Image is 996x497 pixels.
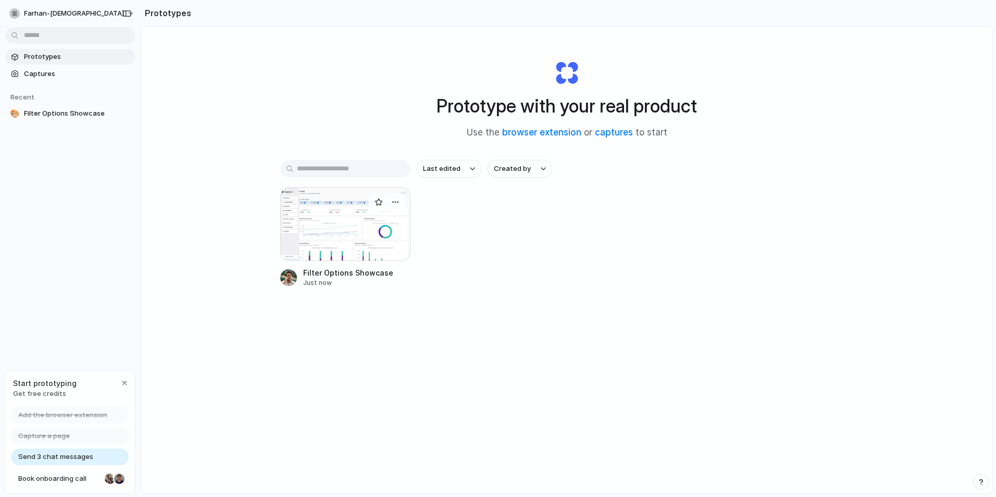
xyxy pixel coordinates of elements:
span: Recent [10,93,34,101]
span: Get free credits [13,389,77,399]
a: Book onboarding call [11,470,129,487]
span: Add the browser extension [18,410,107,420]
span: Last edited [423,164,460,174]
a: Prototypes [5,49,135,65]
span: Start prototyping [13,378,77,389]
h2: Prototypes [141,7,191,19]
div: Filter Options Showcase [303,267,393,278]
a: Captures [5,66,135,82]
button: Created by [488,160,552,178]
span: Created by [494,164,531,174]
div: Christian Iacullo [113,473,126,485]
h1: Prototype with your real product [437,92,697,120]
a: captures [595,127,633,138]
a: 🎨Filter Options Showcase [5,106,135,121]
span: Book onboarding call [18,474,101,484]
div: Nicole Kubica [104,473,116,485]
button: Last edited [417,160,481,178]
span: Use the or to start [467,126,667,140]
span: Filter Options Showcase [24,108,131,119]
div: Just now [303,278,393,288]
button: farhan-[DEMOGRAPHIC_DATA] [5,5,140,22]
a: browser extension [502,127,581,138]
div: 🎨 [9,108,20,119]
span: Send 3 chat messages [18,452,93,462]
a: Filter Options ShowcaseFilter Options ShowcaseJust now [280,187,410,288]
span: Prototypes [24,52,131,62]
span: Captures [24,69,131,79]
span: farhan-[DEMOGRAPHIC_DATA] [24,8,124,19]
span: Capture a page [18,431,70,441]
